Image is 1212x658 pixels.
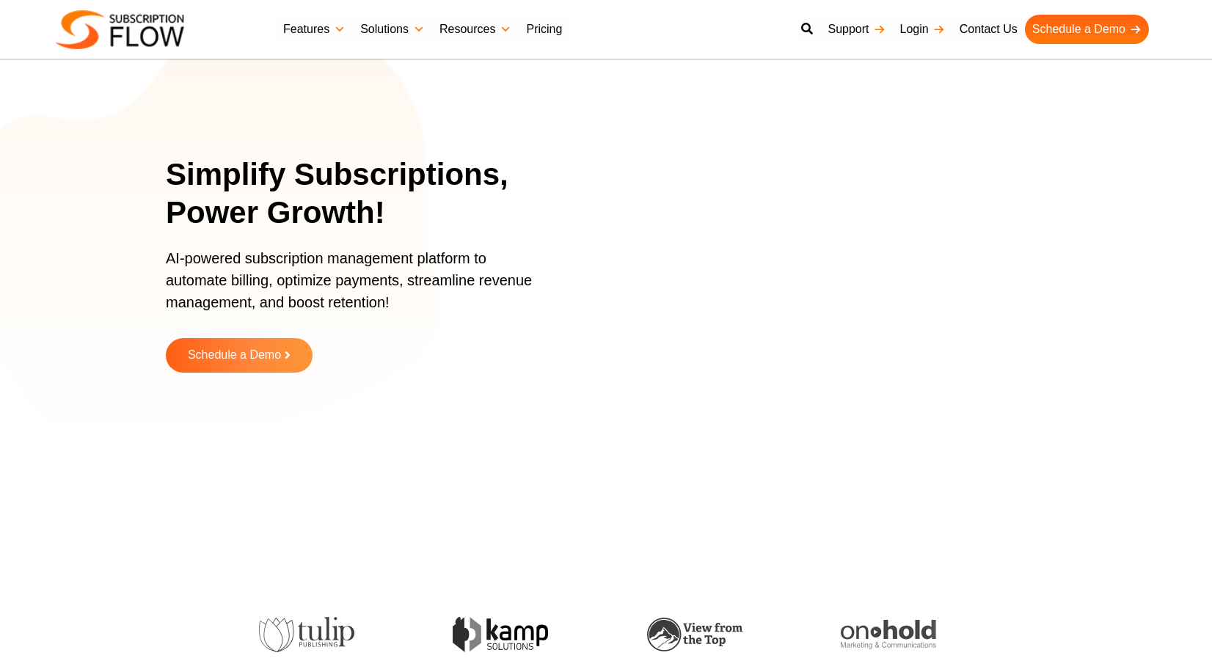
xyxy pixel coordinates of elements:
a: Resources [432,15,519,44]
img: view-from-the-top [646,618,741,652]
p: AI-powered subscription management platform to automate billing, optimize payments, streamline re... [166,247,547,328]
a: Schedule a Demo [166,338,313,373]
a: Solutions [353,15,432,44]
a: Login [893,15,952,44]
img: Subscriptionflow [56,10,184,49]
a: Support [820,15,892,44]
img: kamp-solution [452,617,547,651]
a: Pricing [519,15,569,44]
span: Schedule a Demo [188,349,281,362]
img: tulip-publishing [258,617,354,652]
a: Contact Us [952,15,1025,44]
h1: Simplify Subscriptions, Power Growth! [166,156,566,233]
a: Features [276,15,353,44]
a: Schedule a Demo [1025,15,1149,44]
img: onhold-marketing [840,620,935,649]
